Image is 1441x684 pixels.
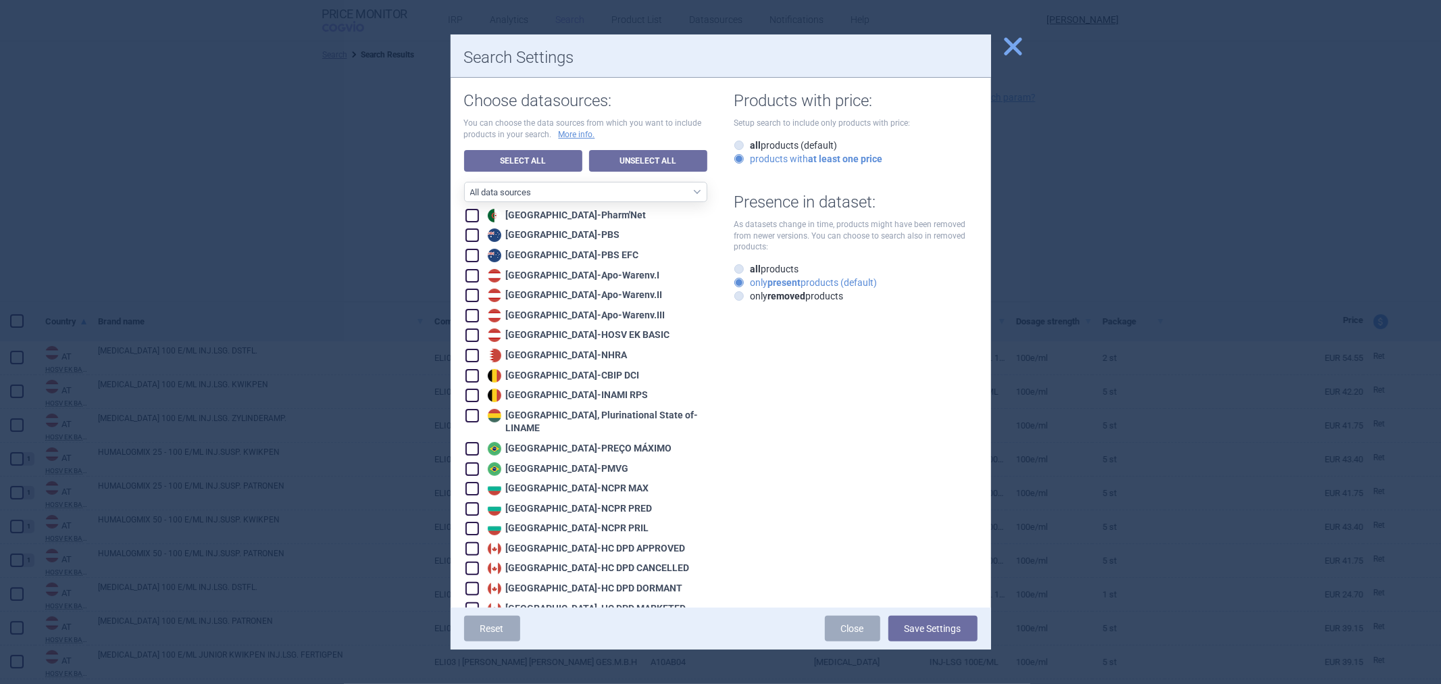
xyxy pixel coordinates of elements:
img: Belgium [488,389,501,402]
img: Bolivia, Plurinational State of [488,409,501,422]
p: As datasets change in time, products might have been removed from newer versions. You can choose ... [734,219,978,253]
img: Austria [488,309,501,322]
label: only products [734,289,844,303]
div: [GEOGRAPHIC_DATA] - PBS [484,228,620,242]
img: Canada [488,562,501,575]
div: [GEOGRAPHIC_DATA] - INAMI RPS [484,389,649,402]
h1: Search Settings [464,48,978,68]
img: Bahrain [488,349,501,362]
img: Australia [488,249,501,262]
div: [GEOGRAPHIC_DATA], Plurinational State of - LINAME [484,409,707,435]
div: [GEOGRAPHIC_DATA] - NHRA [484,349,628,362]
div: [GEOGRAPHIC_DATA] - HC DPD MARKETED [484,602,686,616]
div: [GEOGRAPHIC_DATA] - CBIP DCI [484,369,640,383]
a: Close [825,616,880,641]
button: Save Settings [888,616,978,641]
img: Algeria [488,209,501,222]
div: [GEOGRAPHIC_DATA] - Apo-Warenv.III [484,309,665,322]
img: Australia [488,228,501,242]
div: [GEOGRAPHIC_DATA] - HC DPD APPROVED [484,542,686,556]
div: [GEOGRAPHIC_DATA] - NCPR PRIL [484,522,649,535]
h1: Products with price: [734,91,978,111]
label: products with [734,152,883,166]
img: Canada [488,582,501,595]
label: products (default) [734,139,838,152]
strong: present [768,277,801,288]
img: Austria [488,289,501,302]
img: Bulgaria [488,522,501,535]
img: Belgium [488,369,501,383]
div: [GEOGRAPHIC_DATA] - HC DPD CANCELLED [484,562,690,575]
p: Setup search to include only products with price: [734,118,978,129]
img: Bulgaria [488,482,501,495]
p: You can choose the data sources from which you want to include products in your search. [464,118,707,141]
img: Canada [488,602,501,616]
strong: removed [768,291,806,301]
div: [GEOGRAPHIC_DATA] - PBS EFC [484,249,639,262]
div: [GEOGRAPHIC_DATA] - Apo-Warenv.II [484,289,663,302]
img: Canada [488,542,501,556]
img: Brazil [488,462,501,476]
div: [GEOGRAPHIC_DATA] - PREÇO MÁXIMO [484,442,672,456]
div: [GEOGRAPHIC_DATA] - HC DPD DORMANT [484,582,683,595]
h1: Choose datasources: [464,91,707,111]
label: only products (default) [734,276,878,289]
img: Bulgaria [488,502,501,516]
div: [GEOGRAPHIC_DATA] - NCPR MAX [484,482,649,495]
strong: at least one price [809,153,883,164]
a: Select All [464,150,582,172]
img: Brazil [488,442,501,456]
div: [GEOGRAPHIC_DATA] - HOSV EK BASIC [484,328,670,342]
a: Reset [464,616,520,641]
div: [GEOGRAPHIC_DATA] - PMVG [484,462,629,476]
img: Austria [488,328,501,342]
strong: all [751,140,761,151]
a: More info. [559,129,595,141]
strong: all [751,264,761,274]
label: products [734,262,799,276]
img: Austria [488,269,501,283]
a: Unselect All [589,150,707,172]
div: [GEOGRAPHIC_DATA] - NCPR PRED [484,502,653,516]
div: [GEOGRAPHIC_DATA] - Pharm'Net [484,209,647,222]
div: [GEOGRAPHIC_DATA] - Apo-Warenv.I [484,269,660,283]
h1: Presence in dataset: [734,193,978,212]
